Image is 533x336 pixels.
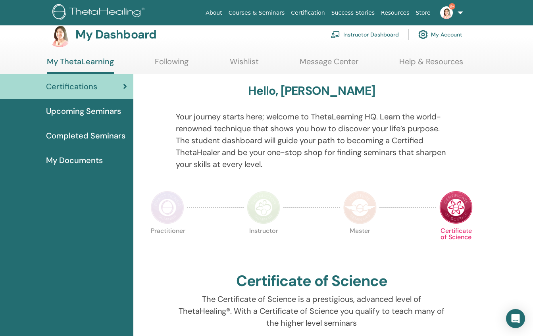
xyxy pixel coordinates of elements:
span: My Documents [46,154,103,166]
a: My Account [418,26,462,43]
span: Upcoming Seminars [46,105,121,117]
img: default.jpg [47,22,72,47]
img: Instructor [247,191,280,224]
img: cog.svg [418,28,428,41]
p: The Certificate of Science is a prestigious, advanced level of ThetaHealing®. With a Certificate ... [176,293,447,329]
img: Certificate of Science [439,191,473,224]
div: Open Intercom Messenger [506,309,525,328]
img: Practitioner [151,191,184,224]
a: Message Center [300,57,358,72]
span: Completed Seminars [46,130,125,142]
a: My ThetaLearning [47,57,114,74]
a: Success Stories [328,6,378,20]
a: Wishlist [230,57,259,72]
a: Store [413,6,434,20]
a: Resources [378,6,413,20]
p: Instructor [247,228,280,261]
a: About [202,6,225,20]
span: Certifications [46,81,97,92]
a: Courses & Seminars [225,6,288,20]
p: Certificate of Science [439,228,473,261]
a: Certification [288,6,328,20]
img: logo.png [52,4,147,22]
p: Your journey starts here; welcome to ThetaLearning HQ. Learn the world-renowned technique that sh... [176,111,447,170]
img: default.jpg [440,6,453,19]
h3: My Dashboard [75,27,156,42]
a: Instructor Dashboard [331,26,399,43]
span: 9+ [449,3,455,10]
img: chalkboard-teacher.svg [331,31,340,38]
h2: Certificate of Science [236,272,388,290]
a: Following [155,57,189,72]
a: Help & Resources [399,57,463,72]
h3: Hello, [PERSON_NAME] [248,84,375,98]
img: Master [343,191,377,224]
p: Practitioner [151,228,184,261]
p: Master [343,228,377,261]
